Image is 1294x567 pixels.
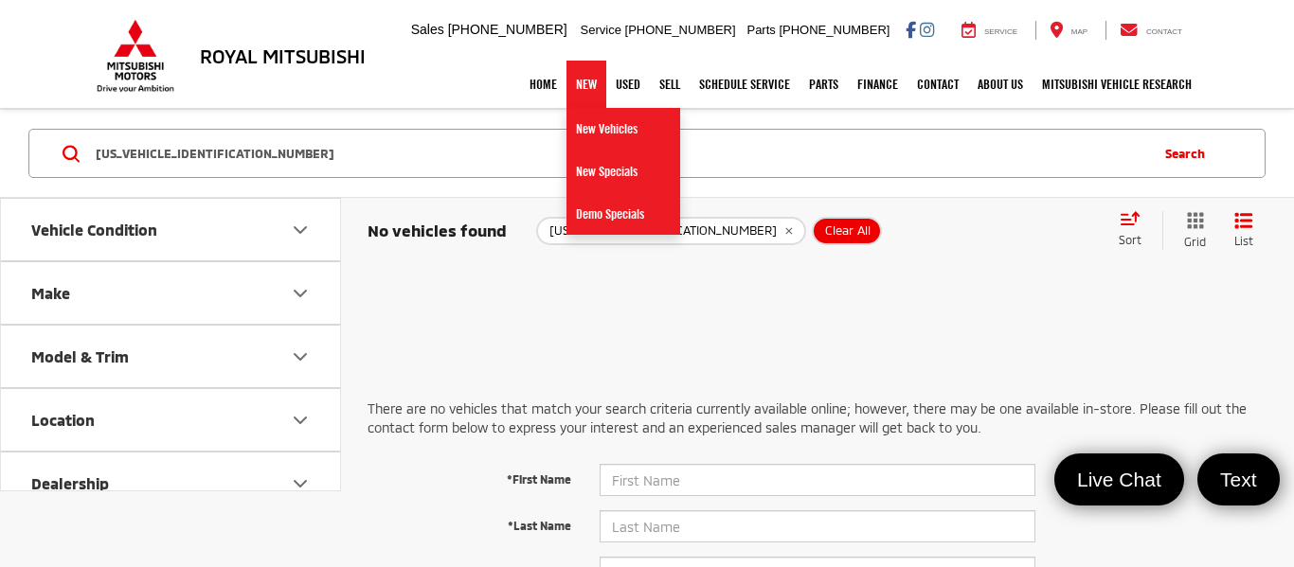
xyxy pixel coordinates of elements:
[566,151,680,193] a: New Specials
[1068,467,1171,492] span: Live Chat
[746,23,775,37] span: Parts
[650,61,690,108] a: Sell
[1119,233,1141,246] span: Sort
[690,61,800,108] a: Schedule Service: Opens in a new tab
[625,23,736,37] span: [PHONE_NUMBER]
[448,22,567,37] span: [PHONE_NUMBER]
[566,108,680,151] a: New Vehicles
[411,22,444,37] span: Sales
[31,221,157,239] div: Vehicle Condition
[1033,61,1201,108] a: Mitsubishi Vehicle Research
[1105,21,1196,40] a: Contact
[1,199,342,260] button: Vehicle ConditionVehicle Condition
[289,409,312,432] div: Location
[812,217,882,245] button: Clear All
[1109,211,1162,249] button: Select sort value
[289,346,312,368] div: Model & Trim
[200,45,366,66] h3: Royal Mitsubishi
[289,282,312,305] div: Make
[1071,27,1087,36] span: Map
[1146,130,1232,177] button: Search
[1054,453,1184,505] a: Live Chat
[31,411,95,429] div: Location
[606,61,650,108] a: Used
[520,61,566,108] a: Home
[1197,453,1280,505] a: Text
[968,61,1033,108] a: About Us
[566,193,680,235] a: Demo Specials
[1234,233,1253,249] span: List
[947,21,1032,40] a: Service
[920,22,934,37] a: Instagram: Click to visit our Instagram page
[600,510,1035,542] input: Last Name
[581,23,621,37] span: Service
[1146,27,1182,36] span: Contact
[94,131,1146,176] input: Search by Make, Model, or Keyword
[1220,211,1267,250] button: List View
[368,221,507,239] span: No vehicles found
[368,399,1267,437] p: There are no vehicles that match your search criteria currently available online; however, there ...
[289,472,312,495] div: Dealership
[984,27,1017,36] span: Service
[1,452,342,514] button: DealershipDealership
[600,464,1035,496] input: First Name
[1184,234,1206,250] span: Grid
[31,284,70,302] div: Make
[908,61,968,108] a: Contact
[93,19,178,93] img: Mitsubishi
[848,61,908,108] a: Finance
[825,223,871,239] span: Clear All
[906,22,916,37] a: Facebook: Click to visit our Facebook page
[1035,21,1102,40] a: Map
[566,61,606,108] a: New
[1211,467,1267,492] span: Text
[549,223,777,239] span: [US_VEHICLE_IDENTIFICATION_NUMBER]
[536,217,806,245] button: remove JA4J3VA88SZ018865
[1162,211,1220,250] button: Grid View
[353,464,585,487] label: *First Name
[1,389,342,451] button: LocationLocation
[353,510,585,534] label: *Last Name
[1,326,342,387] button: Model & TrimModel & Trim
[31,347,129,365] div: Model & Trim
[31,474,109,492] div: Dealership
[289,219,312,241] div: Vehicle Condition
[779,23,890,37] span: [PHONE_NUMBER]
[800,61,848,108] a: Parts: Opens in a new tab
[1,262,342,324] button: MakeMake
